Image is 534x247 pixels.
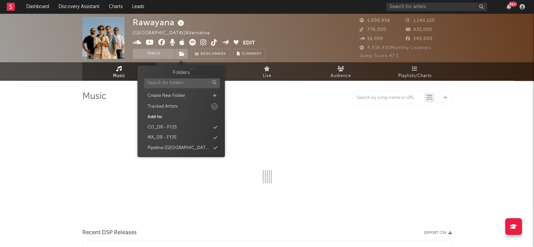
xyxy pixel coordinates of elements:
input: Search for artists [386,3,487,11]
span: Audience [331,72,351,80]
span: 240,000 [406,37,433,41]
div: Create New Folder [148,93,185,99]
h3: Folders [173,69,190,77]
div: [GEOGRAPHIC_DATA] | Alternative [133,29,218,37]
button: Export CSV [424,231,452,235]
input: Search for folders... [144,78,220,88]
span: 933,000 [406,28,432,32]
div: Add to: [148,114,163,120]
div: CO_DR - FY25 [148,124,177,131]
span: 1,000,858 [360,19,390,23]
span: Summary [242,52,261,56]
a: Benchmark [191,49,230,59]
a: Audience [304,62,378,81]
span: 16,099 [360,37,383,41]
span: 1,140,120 [406,19,435,23]
span: Playlists/Charts [398,72,432,80]
a: Music [82,62,156,81]
div: Tracked Artists [148,103,178,110]
span: 776,000 [360,28,386,32]
div: Rawayana [133,17,186,28]
span: Live [263,72,272,80]
span: Recent DSP Releases [82,229,137,237]
button: Track [133,49,175,59]
button: 99+ [506,4,511,9]
span: Music [113,72,125,80]
input: Search by song name or URL [353,95,424,101]
div: 99 + [508,2,517,7]
button: Summary [233,49,265,59]
a: Live [230,62,304,81]
div: Pipeline [GEOGRAPHIC_DATA] '24 [148,145,210,151]
button: Edit [243,39,255,47]
div: MX_DR - FY25 [148,134,176,141]
a: Playlists/Charts [378,62,452,81]
span: 4,838,430 Monthly Listeners [360,46,432,50]
a: Engagement [156,62,230,81]
span: Jump Score: 47.1 [360,54,399,58]
span: Benchmark [201,50,226,58]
